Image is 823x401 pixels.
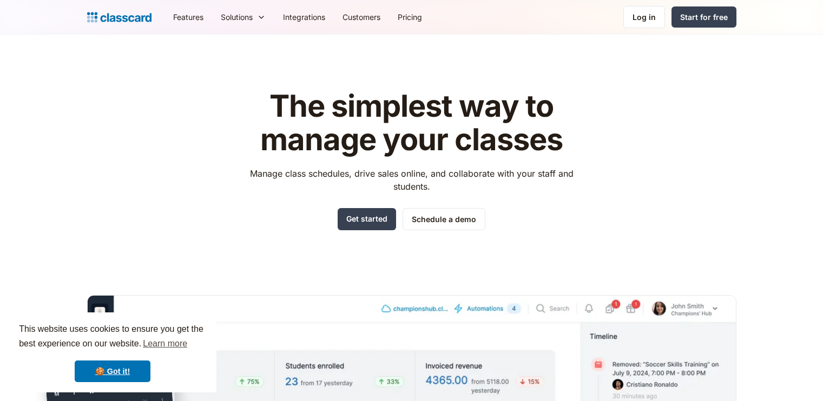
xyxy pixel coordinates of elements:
[164,5,212,29] a: Features
[334,5,389,29] a: Customers
[623,6,665,28] a: Log in
[240,90,583,156] h1: The simplest way to manage your classes
[389,5,431,29] a: Pricing
[87,10,152,25] a: Logo
[680,11,728,23] div: Start for free
[221,11,253,23] div: Solutions
[403,208,485,230] a: Schedule a demo
[141,336,189,352] a: learn more about cookies
[633,11,656,23] div: Log in
[671,6,736,28] a: Start for free
[19,323,206,352] span: This website uses cookies to ensure you get the best experience on our website.
[240,167,583,193] p: Manage class schedules, drive sales online, and collaborate with your staff and students.
[75,360,150,382] a: dismiss cookie message
[274,5,334,29] a: Integrations
[9,312,216,392] div: cookieconsent
[338,208,396,230] a: Get started
[212,5,274,29] div: Solutions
